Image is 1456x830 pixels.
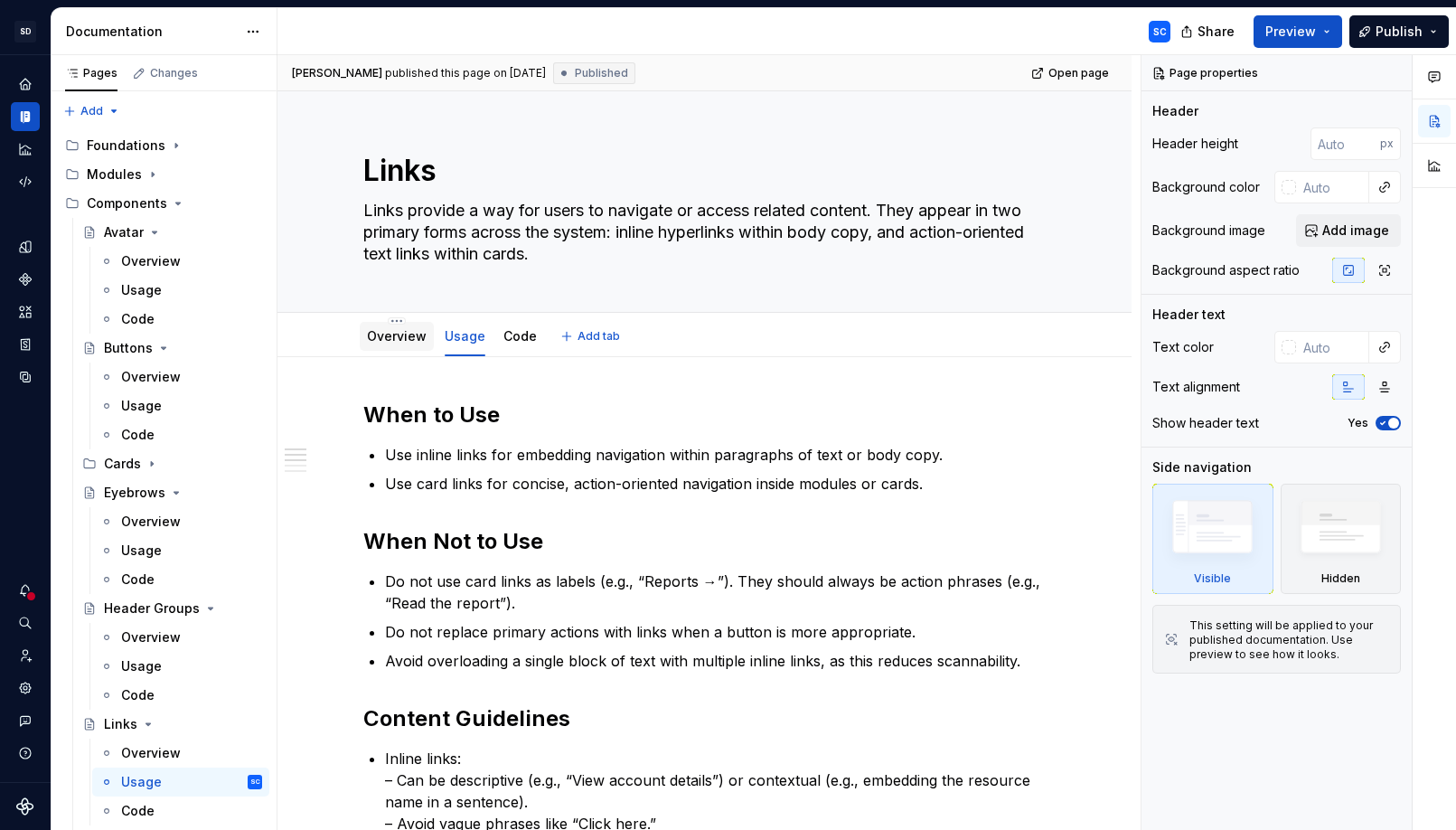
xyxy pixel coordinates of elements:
span: Add [80,104,103,118]
div: Text color [1152,338,1214,356]
a: Design tokens [11,232,40,261]
button: Publish [1349,15,1449,48]
div: Usage [437,316,493,354]
div: Usage [121,542,162,560]
div: Side navigation [1152,458,1252,476]
a: Code [92,797,269,825]
div: Code [496,316,544,354]
div: Text alignment [1152,378,1240,396]
span: Published [575,66,628,80]
div: Components [58,189,269,218]
div: Eyebrows [104,484,165,502]
div: Hidden [1321,571,1360,586]
div: SC [1153,24,1167,39]
h2: Content Guidelines [363,704,1047,733]
div: Background color [1152,178,1260,196]
a: Components [11,265,40,294]
a: Overview [92,247,269,276]
a: Code [92,681,269,710]
a: Code [92,305,269,334]
span: Preview [1265,23,1316,41]
input: Auto [1310,127,1380,160]
a: Usage [92,536,269,565]
span: Publish [1376,23,1423,41]
div: Documentation [66,23,237,41]
div: Modules [87,165,142,184]
button: Search ⌘K [11,608,40,637]
input: Auto [1296,331,1369,363]
textarea: Links provide a way for users to navigate or access related content. They appear in two primary f... [360,196,1043,269]
div: Usage [121,397,162,415]
a: Usage [445,328,485,344]
a: Overview [92,363,269,391]
div: Header text [1152,306,1226,324]
a: Header Groups [75,594,269,623]
a: Code [92,565,269,594]
div: Code [121,686,155,704]
button: Contact support [11,706,40,735]
div: Header [1152,102,1198,120]
a: Usage [92,652,269,681]
div: Usage [121,773,162,791]
a: Settings [11,674,40,703]
p: px [1380,137,1394,151]
p: Do not use card links as labels (e.g., “Reports →”). They should always be action phrases (e.g., ... [385,571,1047,614]
div: Usage [121,657,162,675]
a: Code [92,420,269,449]
input: Auto [1296,171,1369,203]
div: Links [104,715,137,733]
div: Code [121,310,155,328]
button: Notifications [11,576,40,605]
a: Assets [11,297,40,326]
div: SC [250,773,260,791]
span: Add image [1322,222,1389,240]
span: Add tab [578,329,620,344]
div: Overview [121,628,181,646]
a: Eyebrows [75,478,269,507]
button: Add [58,99,126,124]
button: Add tab [555,324,628,349]
p: Use inline links for embedding navigation within paragraphs of text or body copy. [385,444,1047,466]
textarea: Links [360,149,1043,193]
button: SD [4,12,47,51]
a: Overview [92,507,269,536]
div: Header Groups [104,599,200,618]
a: Invite team [11,641,40,670]
a: Data sources [11,363,40,391]
div: Modules [58,160,269,189]
div: Cards [75,449,269,478]
div: Code [121,571,155,589]
div: Code automation [11,167,40,196]
div: Background image [1152,222,1265,240]
div: Analytics [11,135,40,164]
button: Add image [1296,214,1401,247]
a: Storybook stories [11,330,40,359]
div: Avatar [104,223,144,241]
div: Overview [121,368,181,386]
a: Home [11,70,40,99]
span: [PERSON_NAME] [292,66,382,80]
div: Visible [1194,571,1231,586]
a: Avatar [75,218,269,247]
svg: Supernova Logo [16,797,34,816]
a: Usage [92,276,269,305]
h2: When Not to Use [363,527,1047,556]
div: Code [121,426,155,444]
a: Overview [92,739,269,768]
p: Avoid overloading a single block of text with multiple inline links, as this reduces scannability. [385,650,1047,672]
span: Open page [1048,66,1109,80]
a: Usage [92,391,269,420]
a: Documentation [11,102,40,131]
